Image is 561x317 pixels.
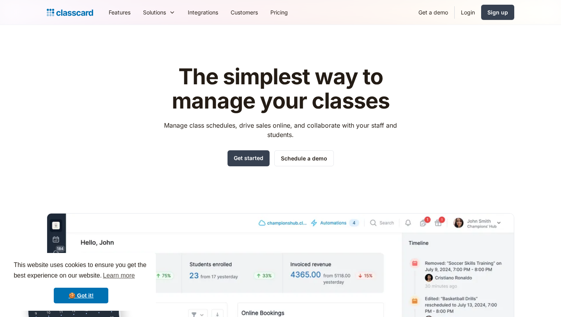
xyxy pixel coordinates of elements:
a: Integrations [182,4,224,21]
a: home [47,7,93,18]
span: This website uses cookies to ensure you get the best experience on our website. [14,260,148,281]
a: dismiss cookie message [54,288,108,303]
a: Get started [228,150,270,166]
a: Get a demo [412,4,454,21]
div: Solutions [137,4,182,21]
a: Customers [224,4,264,21]
a: Features [102,4,137,21]
a: Schedule a demo [274,150,334,166]
div: cookieconsent [6,253,156,311]
div: Sign up [487,8,508,16]
h1: The simplest way to manage your classes [157,65,404,113]
a: learn more about cookies [102,270,136,281]
div: Solutions [143,8,166,16]
a: Sign up [481,5,514,20]
p: Manage class schedules, drive sales online, and collaborate with your staff and students. [157,121,404,139]
a: Login [455,4,481,21]
a: Pricing [264,4,294,21]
